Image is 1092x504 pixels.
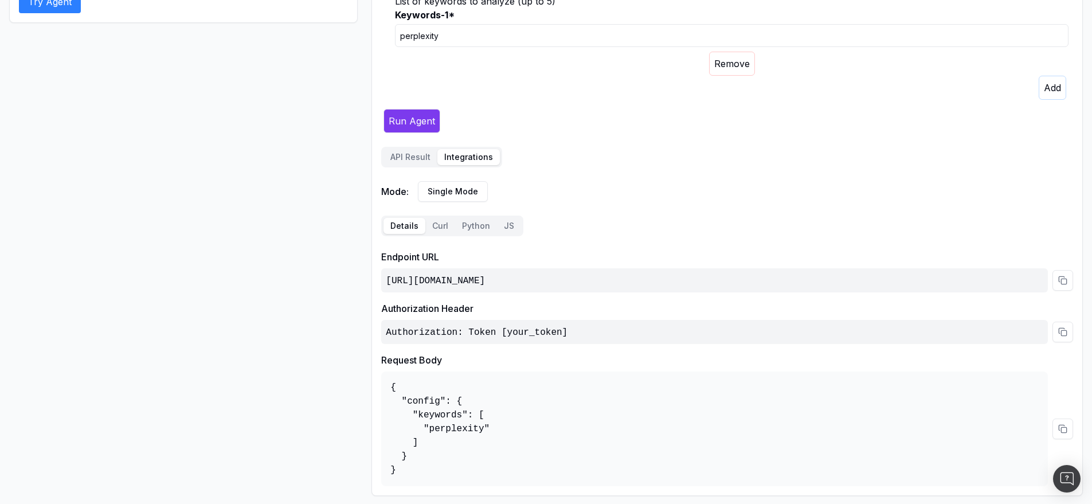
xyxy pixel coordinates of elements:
[381,250,1073,264] h3: Endpoint URL
[455,218,497,234] button: Python
[383,149,437,165] button: API Result
[381,353,1073,367] h3: Request Body
[381,185,409,198] span: Mode:
[418,181,488,202] button: Single Mode
[383,109,440,133] button: Run Agent
[437,149,500,165] button: Integrations
[395,8,1068,22] label: Keywords-1
[386,327,567,338] code: Authorization: Token [your_token]
[425,218,455,234] button: Curl
[381,372,1048,486] pre: { "config": { "keywords": [ "perplexity" ] } }
[381,302,1073,315] h3: Authorization Header
[386,276,485,286] code: [URL][DOMAIN_NAME]
[1039,76,1066,100] button: Add
[709,52,755,76] button: Remove
[497,218,521,234] button: JS
[1053,465,1081,493] div: Open Intercom Messenger
[383,218,425,234] button: Details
